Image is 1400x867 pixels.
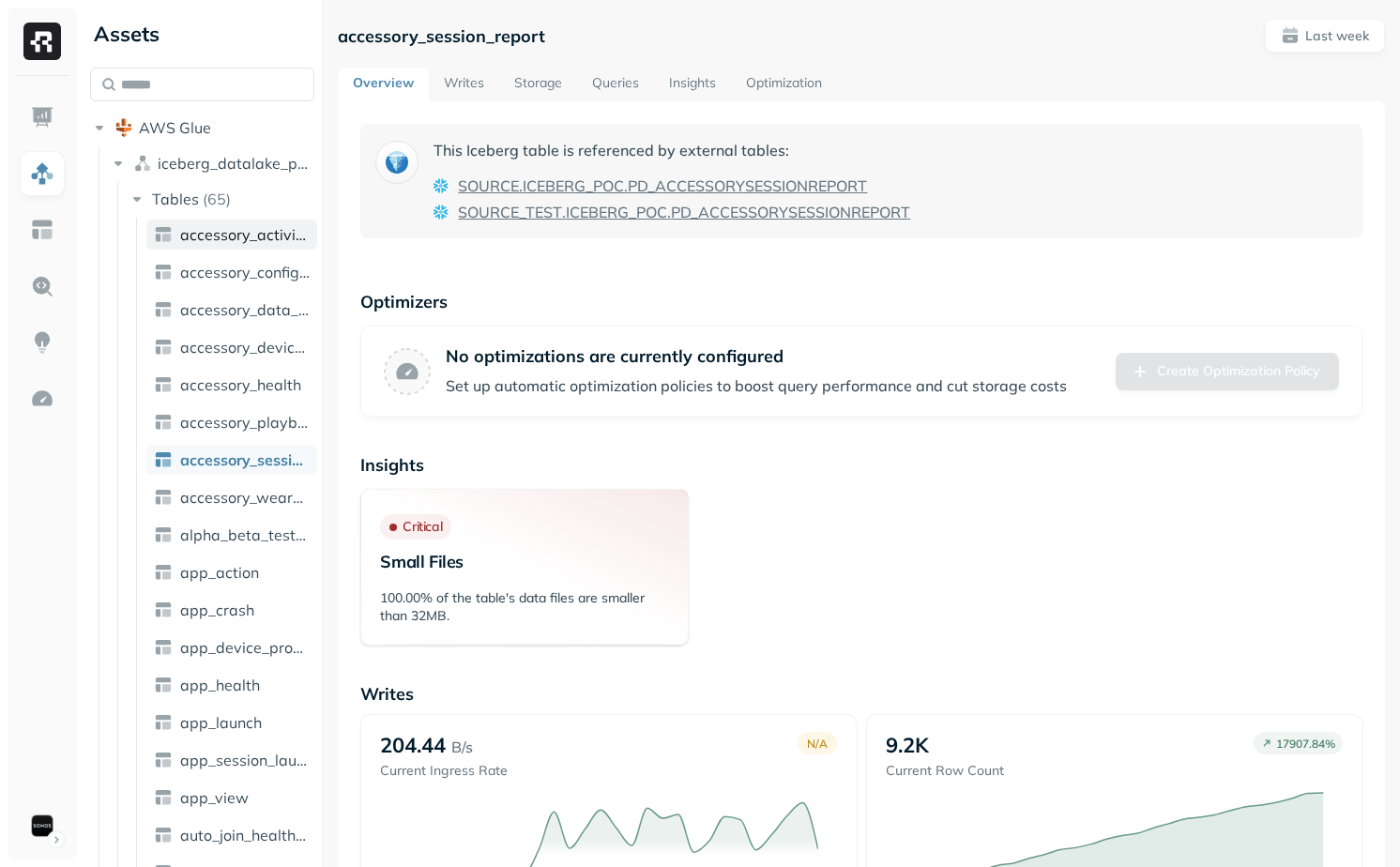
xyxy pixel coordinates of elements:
button: AWS Glue [90,113,314,143]
span: SOURCE [458,175,519,197]
a: Overview [338,68,429,101]
img: Assets [30,161,54,186]
img: table [154,638,173,657]
img: Optimization [30,387,54,411]
img: table [154,413,173,432]
a: Storage [499,68,577,101]
span: app_health [180,676,260,694]
p: Insights [360,454,1362,476]
span: alpha_beta_test_ds [180,525,310,544]
img: table [154,338,173,357]
a: accessory_data_gap_report [146,295,317,325]
a: app_crash [146,595,317,625]
a: accessory_session_report [146,445,317,475]
a: alpha_beta_test_ds [146,520,317,550]
span: accessory_health [180,375,301,394]
button: iceberg_datalake_poc_db [109,148,315,178]
a: accessory_activity_report [146,220,317,250]
p: ( 65 ) [203,190,231,208]
span: accessory_activity_report [180,225,310,244]
p: Current Row Count [886,762,1004,780]
img: table [154,450,173,469]
p: 9.2K [886,732,929,758]
div: Assets [90,19,314,49]
img: Query Explorer [30,274,54,298]
img: Ryft [23,23,61,60]
p: N/A [807,737,828,751]
p: Writes [360,683,1362,705]
button: Last week [1265,19,1385,53]
a: accessory_device_button [146,332,317,362]
img: Asset Explorer [30,218,54,242]
span: accessory_session_report [180,450,310,469]
a: accessory_playback_time [146,407,317,437]
a: Queries [577,68,654,101]
span: PD_ACCESSORYSESSIONREPORT [671,201,910,223]
span: app_session_launch [180,751,310,769]
img: Dashboard [30,105,54,129]
a: accessory_wear_detection [146,482,317,512]
a: SOURCE.ICEBERG_POC.PD_ACCESSORYSESSIONREPORT [458,175,867,197]
img: table [154,225,173,244]
img: namespace [133,154,152,173]
span: . [667,201,671,223]
img: table [154,713,173,732]
img: table [154,601,173,619]
span: accessory_data_gap_report [180,300,310,319]
img: table [154,563,173,582]
p: 100.00% of the table's data files are smaller than 32MB. [380,589,668,625]
p: This Iceberg table is referenced by external tables: [434,139,910,161]
span: app_device_proximity [180,638,310,657]
img: table [154,525,173,544]
img: table [154,488,173,507]
span: ICEBERG_POC [566,201,667,223]
a: accessory_health [146,370,317,400]
span: accessory_wear_detection [180,488,310,507]
a: app_device_proximity [146,632,317,662]
a: Insights [654,68,731,101]
span: auto_join_health_event [180,826,310,844]
p: 17907.84 % [1276,737,1335,751]
p: B/s [451,736,473,758]
a: Optimization [731,68,837,101]
a: app_action [146,557,317,587]
span: ICEBERG_POC [523,175,624,197]
img: table [154,263,173,281]
span: . [519,175,523,197]
span: app_action [180,563,259,582]
img: Sonos [29,813,55,839]
span: AWS Glue [139,118,211,137]
p: Small Files [380,551,668,572]
img: table [154,676,173,694]
img: table [154,788,173,807]
a: accessory_config_report [146,257,317,287]
a: app_view [146,783,317,813]
span: app_crash [180,601,254,619]
p: accessory_session_report [338,25,545,47]
a: app_launch [146,707,317,738]
span: app_view [180,788,249,807]
span: accessory_playback_time [180,413,310,432]
a: Writes [429,68,499,101]
p: 204.44 [380,732,446,758]
p: Current Ingress Rate [380,762,508,780]
img: root [114,118,133,137]
span: accessory_config_report [180,263,310,281]
a: app_health [146,670,317,700]
p: No optimizations are currently configured [446,345,1067,367]
span: SOURCE_TEST [458,201,562,223]
img: table [154,300,173,319]
a: SOURCE_TEST.ICEBERG_POC.PD_ACCESSORYSESSIONREPORT [458,201,910,223]
img: table [154,751,173,769]
p: Optimizers [360,291,1362,312]
span: app_launch [180,713,262,732]
span: accessory_device_button [180,338,310,357]
p: Set up automatic optimization policies to boost query performance and cut storage costs [446,374,1067,397]
span: iceberg_datalake_poc_db [158,154,315,173]
p: Last week [1305,27,1369,45]
span: PD_ACCESSORYSESSIONREPORT [628,175,867,197]
span: Tables [152,190,199,208]
img: Insights [30,330,54,355]
img: table [154,826,173,844]
span: . [562,201,566,223]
